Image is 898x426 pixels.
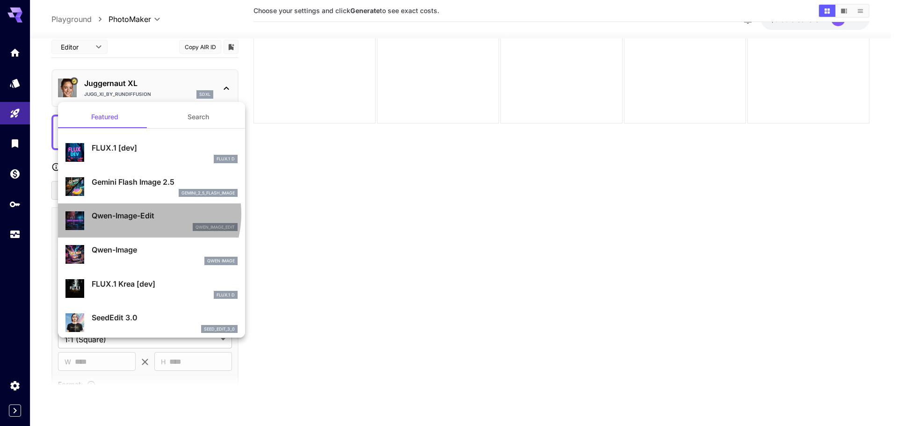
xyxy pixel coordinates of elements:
p: qwen_image_edit [196,224,235,231]
p: Qwen-Image-Edit [92,210,238,221]
p: Gemini Flash Image 2.5 [92,176,238,188]
button: Search [152,106,245,128]
button: Featured [58,106,152,128]
p: FLUX.1 D [217,292,235,298]
div: Qwen-Image-Editqwen_image_edit [65,206,238,235]
p: Qwen-Image [92,244,238,255]
p: FLUX.1 D [217,156,235,162]
p: FLUX.1 Krea [dev] [92,278,238,289]
div: SeedEdit 3.0seed_edit_3_0 [65,308,238,337]
p: seed_edit_3_0 [204,326,235,332]
div: Gemini Flash Image 2.5gemini_2_5_flash_image [65,173,238,201]
div: FLUX.1 Krea [dev]FLUX.1 D [65,274,238,303]
p: gemini_2_5_flash_image [181,190,235,196]
p: SeedEdit 3.0 [92,312,238,323]
p: FLUX.1 [dev] [92,142,238,153]
div: Qwen-ImageQwen Image [65,240,238,269]
p: Qwen Image [207,258,235,264]
div: FLUX.1 [dev]FLUX.1 D [65,138,238,167]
